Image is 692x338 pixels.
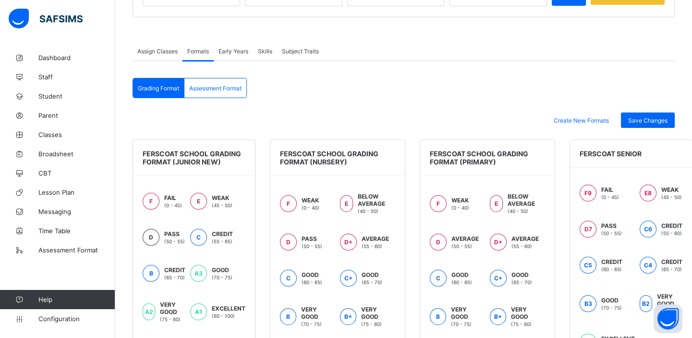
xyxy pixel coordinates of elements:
[511,321,532,327] span: (75 - 80)
[584,225,592,233] span: D7
[511,279,532,285] span: (65 - 70)
[601,222,622,229] span: PASS
[362,235,389,242] span: AVERAGE
[38,296,115,303] span: Help
[508,193,545,207] span: BELOW AVERAGE
[149,198,153,205] span: F
[584,189,592,197] span: F9
[212,266,232,274] span: GOOD
[197,198,200,205] span: E
[511,271,532,278] span: GOOD
[661,222,682,229] span: CREDIT
[601,297,622,304] span: GOOD
[451,205,469,211] span: (0 - 40)
[164,275,185,280] span: (65 - 70)
[282,48,319,55] span: Subject Traits
[160,301,185,315] span: VERY GOOD
[302,205,319,211] span: (0 - 40)
[302,271,322,278] span: GOOD
[302,197,319,204] span: WEAK
[137,48,178,55] span: Assign Classes
[164,202,182,208] span: (0 - 45)
[38,150,115,158] span: Broadsheet
[302,235,322,242] span: PASS
[358,193,395,207] span: BELOW AVERAGE
[436,238,440,246] span: D
[212,305,245,312] span: EXCELLENT
[437,200,440,207] span: F
[195,308,202,315] span: A1
[644,225,652,233] span: C6
[362,271,382,278] span: GOOD
[194,270,203,277] span: A3
[164,238,185,244] span: (50 - 55)
[302,279,322,285] span: (60 - 65)
[219,48,248,55] span: Early Years
[654,304,682,333] button: Open asap
[451,306,485,320] span: VERY GOOD
[187,48,209,55] span: Formats
[164,266,185,274] span: CREDIT
[601,194,619,200] span: (0 - 45)
[494,275,502,282] span: C+
[601,266,622,272] span: (60 - 65)
[189,85,242,92] span: Assessment Format
[358,208,378,214] span: (40 - 50)
[286,313,290,320] span: B
[301,321,322,327] span: (70 - 75)
[628,117,668,124] span: Save Changes
[138,85,179,92] span: Grading Format
[508,208,528,214] span: (40 - 50)
[38,112,115,119] span: Parent
[362,279,382,285] span: (65 - 70)
[657,293,682,307] span: VERY GOOD
[511,306,545,320] span: VERY GOOD
[511,235,539,242] span: AVERAGE
[344,275,352,282] span: C+
[344,313,352,320] span: B+
[601,186,619,193] span: FAIL
[601,305,622,311] span: (70 - 75)
[9,9,83,29] img: safsims
[661,186,682,193] span: WEAK
[451,235,479,242] span: AVERAGE
[212,194,232,201] span: WEAK
[302,243,322,249] span: (50 - 55)
[287,200,290,207] span: F
[361,321,382,327] span: (75 - 80)
[212,230,233,238] span: CREDIT
[149,234,153,241] span: D
[451,271,472,278] span: GOOD
[661,266,682,272] span: (65 - 70)
[601,230,622,236] span: (50 - 55)
[430,150,528,166] span: FERSCOAT SCHOOL GRADING FORMAT (PRIMARY)
[301,306,335,320] span: VERY GOOD
[38,208,115,215] span: Messaging
[362,243,382,249] span: (55 - 60)
[661,194,682,200] span: (45 - 50)
[436,275,440,282] span: C
[212,313,235,319] span: (80 - 100)
[280,150,378,166] span: FERSCOAT SCHOOL GRADING FORMAT (NURSERY)
[38,73,115,81] span: Staff
[580,150,642,158] span: FERSCOAT SENIOR
[451,321,472,327] span: (70 - 75)
[661,230,682,236] span: (55 - 60)
[644,189,652,197] span: E8
[212,238,232,244] span: (55 - 65)
[38,131,115,138] span: Classes
[345,200,348,207] span: E
[642,300,650,307] span: B2
[451,197,469,204] span: WEAK
[286,275,291,282] span: C
[451,279,472,285] span: (60 - 65)
[145,308,153,315] span: A2
[495,200,498,207] span: E
[584,300,592,307] span: B3
[644,262,652,269] span: C4
[38,169,115,177] span: CBT
[38,92,115,100] span: Student
[584,262,592,269] span: C5
[160,316,181,322] span: (75 - 80)
[212,275,232,280] span: (70 - 75)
